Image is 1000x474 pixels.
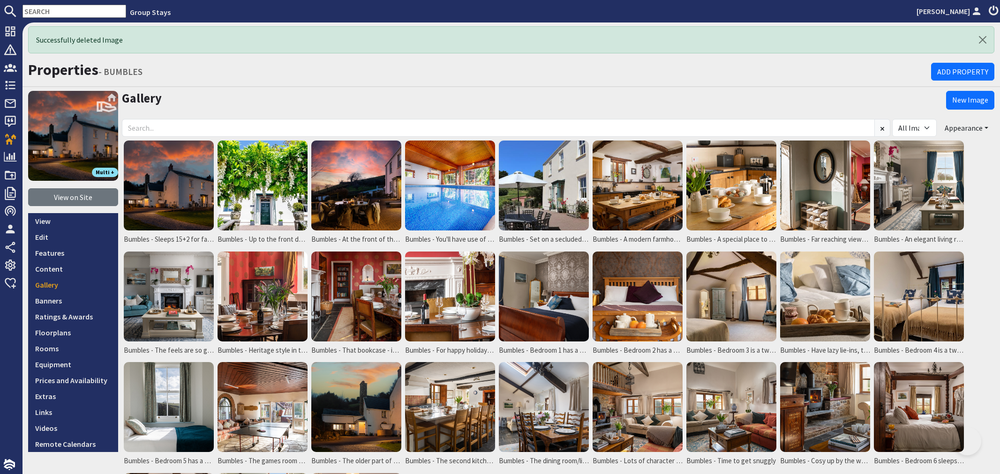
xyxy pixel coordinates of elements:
[28,261,118,277] a: Content
[28,60,98,79] a: Properties
[874,252,964,341] img: Bumbles - Bedroom 4 is a twin room
[28,26,994,53] div: Successfully deleted Image
[28,213,118,229] a: View
[218,141,308,230] img: Bumbles - Up to the front door
[499,141,589,230] img: Bumbles - Set on a secluded private estate, surrounded by the glorious rolling countryside of Nor...
[497,360,591,471] a: Bumbles - The dining room/living room in the older part of the house
[4,459,15,470] img: staytech_i_w-64f4e8e9ee0a9c174fd5317b4b171b261742d2d393467e5bdba4413f4f884c10.svg
[23,5,126,18] input: SEARCH
[122,90,162,106] a: Gallery
[28,356,118,372] a: Equipment
[403,360,497,471] a: Bumbles - The second kitchen, in the older part of the house
[872,360,966,471] a: Bumbles - Bedroom 6 sleeps 2 and has an ensuite shower room
[874,362,964,452] img: Bumbles - Bedroom 6 sleeps 2 and has an ensuite shower room
[311,141,401,230] img: Bumbles - At the front of the house there's a south facing terrace with outdoor seating and a hot...
[124,234,214,245] span: Bumbles - Sleeps 15+2 for family holidays in the beautiful [GEOGRAPHIC_DATA] countryside
[122,139,216,250] a: Bumbles - Sleeps 15+2 for family holidays in the beautiful [GEOGRAPHIC_DATA] countryside
[218,456,308,467] span: Bumbles - The games room has table tennis and table football, and opens onto the terrace
[311,252,401,341] img: Bumbles - That bookcase - it's a secret door through to the older part of the house!
[124,456,214,467] span: Bumbles - Bedroom 5 has a single bed
[218,362,308,452] img: Bumbles - The games room has table tennis and table football, and opens onto the terrace
[28,436,118,452] a: Remote Calendars
[28,188,118,206] a: View on Site
[684,360,778,471] a: Bumbles - Time to get snuggly
[499,345,589,356] span: Bumbles - Bedroom 1 has a king size bed and an ensuite shower room
[405,362,495,452] img: Bumbles - The second kitchen, in the older part of the house
[872,139,966,250] a: Bumbles - An elegant living room with all the lovely Georgian feels
[780,234,870,245] span: Bumbles - Far reaching views from the front door
[218,234,308,245] span: Bumbles - Up to the front door
[28,293,118,309] a: Banners
[684,139,778,250] a: Bumbles - A special place to stay, a place to unwind and make memories
[780,252,870,341] img: Bumbles - Have lazy lie-ins, take the days slowly - after all, you're on holiday...
[28,372,118,388] a: Prices and Availability
[874,141,964,230] img: Bumbles - An elegant living room with all the lovely Georgian feels
[946,91,994,110] a: New Image
[28,91,118,181] a: BUMBLES's iconMulti +
[593,362,683,452] img: Bumbles - Lots of character and lovely views from the living room in the older part of the house
[953,427,981,455] iframe: Toggle Customer Support
[874,234,964,245] span: Bumbles - An elegant living room with all the lovely Georgian feels
[778,360,872,471] a: Bumbles - Cosy up by the wood-burner on colder days and nights
[124,345,214,356] span: Bumbles - The feels are so gentle, you'll feel so at home here
[98,66,143,77] small: - BUMBLES
[403,139,497,250] a: Bumbles - You'll have use of the indoor pool on the estate (shared with the other 4 cottages)
[124,362,214,452] img: Bumbles - Bedroom 5 has a single bed
[122,360,216,471] a: Bumbles - Bedroom 5 has a single bed
[499,234,589,245] span: Bumbles - Set on a secluded private estate, surrounded by the glorious rolling countryside of [GE...
[124,141,214,230] img: Bumbles - Sleeps 15+2 for family holidays in the beautiful North Devon countryside
[917,6,983,17] a: [PERSON_NAME]
[28,277,118,293] a: Gallery
[403,250,497,361] a: Bumbles - For happy holidays and peaceful celebrations with the people you love most in the world
[309,139,403,250] a: Bumbles - At the front of the house there's a south facing terrace with outdoor seating and a hot...
[874,456,964,467] span: Bumbles - Bedroom 6 sleeps 2 and has an ensuite shower room
[591,360,684,471] a: Bumbles - Lots of character and lovely views from the living room in the older part of the house
[216,250,309,361] a: Bumbles - Heritage style in the dining room
[593,252,683,341] img: Bumbles - Bedroom 2 has a king size bed and an ensuite shower room
[122,250,216,361] a: Bumbles - The feels are so gentle, you'll feel so at home here
[593,345,683,356] span: Bumbles - Bedroom 2 has a king size bed and an ensuite shower room
[218,252,308,341] img: Bumbles - Heritage style in the dining room
[497,250,591,361] a: Bumbles - Bedroom 1 has a king size bed and an ensuite shower room
[92,168,118,177] span: Multi +
[778,250,872,361] a: Bumbles - Have lazy lie-ins, take the days slowly - after all, you're on holiday...
[497,139,591,250] a: Bumbles - Set on a secluded private estate, surrounded by the glorious rolling countryside of [GE...
[591,250,684,361] a: Bumbles - Bedroom 2 has a king size bed and an ensuite shower room
[780,456,870,467] span: Bumbles - Cosy up by the wood-burner on colder days and nights
[874,345,964,356] span: Bumbles - Bedroom 4 is a twin room
[686,252,776,341] img: Bumbles - Bedroom 3 is a twin room
[686,141,776,230] img: Bumbles - A special place to stay, a place to unwind and make memories
[216,360,309,471] a: Bumbles - The games room has table tennis and table football, and opens onto the terrace
[130,7,171,17] a: Group Stays
[593,456,683,467] span: Bumbles - Lots of character and lovely views from the living room in the older part of the house
[686,456,776,467] span: Bumbles - Time to get snuggly
[311,362,401,452] img: Bumbles - The older part of the house dates back to the 16th century
[593,141,683,230] img: Bumbles - A modern farmhouse style kitchen in the Georgian part of the house
[778,139,872,250] a: Bumbles - Far reaching views from the front door
[499,456,589,467] span: Bumbles - The dining room/living room in the older part of the house
[28,341,118,356] a: Rooms
[780,141,870,230] img: Bumbles - Far reaching views from the front door
[311,234,401,245] span: Bumbles - At the front of the house there's a south facing terrace with outdoor seating and a hot...
[686,345,776,356] span: Bumbles - Bedroom 3 is a twin room
[28,420,118,436] a: Videos
[591,139,684,250] a: Bumbles - A modern farmhouse style kitchen in the Georgian part of the house
[405,141,495,230] img: Bumbles - You'll have use of the indoor pool on the estate (shared with the other 4 cottages)
[872,250,966,361] a: Bumbles - Bedroom 4 is a twin room
[311,345,401,356] span: Bumbles - That bookcase - it's a secret door through to the older part of the house!
[780,362,870,452] img: Bumbles - Cosy up by the wood-burner on colder days and nights
[28,309,118,325] a: Ratings & Awards
[28,404,118,420] a: Links
[593,234,683,245] span: Bumbles - A modern farmhouse style kitchen in the Georgian part of the house
[686,234,776,245] span: Bumbles - A special place to stay, a place to unwind and make memories
[939,119,994,137] button: Appearance
[309,250,403,361] a: Bumbles - That bookcase - it's a secret door through to the older part of the house!
[405,234,495,245] span: Bumbles - You'll have use of the indoor pool on the estate (shared with the other 4 cottages)
[309,360,403,471] a: Bumbles - The older part of the house dates back to the 16th century
[216,139,309,250] a: Bumbles - Up to the front door
[28,245,118,261] a: Features
[684,250,778,361] a: Bumbles - Bedroom 3 is a twin room
[28,325,118,341] a: Floorplans
[28,388,118,404] a: Extras
[686,362,776,452] img: Bumbles - Time to get snuggly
